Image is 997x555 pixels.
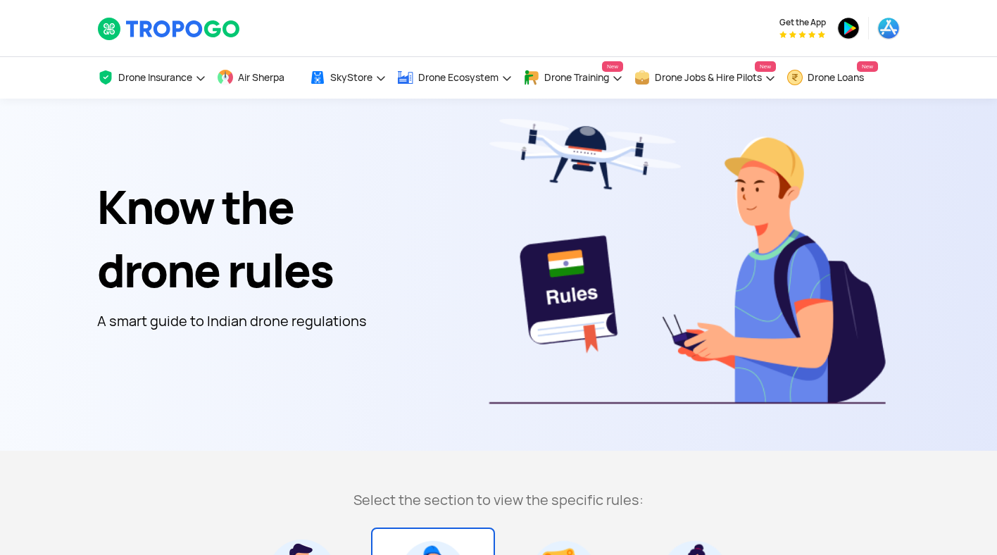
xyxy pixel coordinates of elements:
img: TropoGo Logo [97,17,242,41]
a: Air Sherpa [217,57,299,99]
a: Drone TrainingNew [523,57,623,99]
img: App Raking [779,31,825,38]
span: Drone Training [544,72,609,83]
span: New [857,61,878,72]
span: Drone Loans [808,72,864,83]
span: SkyStore [330,72,372,83]
span: Drone Insurance [118,72,192,83]
span: Get the App [779,17,826,28]
p: A smart guide to Indian drone regulations [97,310,367,332]
span: Drone Ecosystem [418,72,499,83]
img: ic_playstore.png [837,17,860,39]
a: Drone LoansNew [786,57,878,99]
span: Air Sherpa [238,72,284,83]
a: Drone Jobs & Hire PilotsNew [634,57,776,99]
span: New [602,61,623,72]
h1: Know the drone rules [97,176,367,303]
a: Drone Ecosystem [397,57,513,99]
span: New [755,61,776,72]
span: Drone Jobs & Hire Pilots [655,72,762,83]
img: ic_appstore.png [877,17,900,39]
a: SkyStore [309,57,387,99]
a: Drone Insurance [97,57,206,99]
